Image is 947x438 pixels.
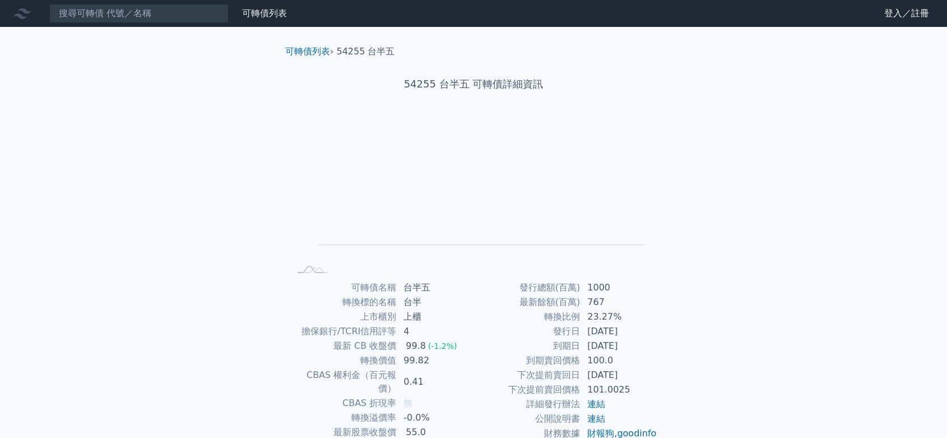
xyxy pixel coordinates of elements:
[49,4,229,23] input: 搜尋可轉債 代號／名稱
[581,280,657,295] td: 1000
[308,127,644,261] g: Chart
[397,324,474,339] td: 4
[474,310,581,324] td: 轉換比例
[403,339,428,353] div: 99.8
[397,280,474,295] td: 台半五
[242,8,287,19] a: 可轉債列表
[474,324,581,339] td: 發行日
[397,368,474,396] td: 0.41
[581,310,657,324] td: 23.27%
[474,280,581,295] td: 發行總額(百萬)
[581,382,657,397] td: 101.0025
[587,399,605,409] a: 連結
[428,342,457,351] span: (-1.2%)
[474,382,581,397] td: 下次提前賣回價格
[285,46,330,57] a: 可轉債列表
[290,411,397,425] td: 轉換溢價率
[581,295,657,310] td: 767
[875,4,938,22] a: 登入／註冊
[290,324,397,339] td: 擔保銀行/TCRI信用評等
[290,295,397,310] td: 轉換標的名稱
[397,411,474,425] td: -0.0%
[474,368,581,382] td: 下次提前賣回日
[581,368,657,382] td: [DATE]
[474,353,581,368] td: 到期賣回價格
[397,353,474,368] td: 99.82
[403,398,412,408] span: 無
[397,295,474,310] td: 台半
[290,396,397,411] td: CBAS 折現率
[290,353,397,368] td: 轉換價值
[474,295,581,310] td: 最新餘額(百萬)
[290,280,397,295] td: 可轉債名稱
[581,339,657,353] td: [DATE]
[474,339,581,353] td: 到期日
[581,324,657,339] td: [DATE]
[285,45,333,58] li: ›
[581,353,657,368] td: 100.0
[474,397,581,412] td: 詳細發行辦法
[290,368,397,396] td: CBAS 權利金（百元報價）
[474,412,581,426] td: 公開說明書
[276,76,671,92] h1: 54255 台半五 可轉債詳細資訊
[397,310,474,324] td: 上櫃
[337,45,395,58] li: 54255 台半五
[587,413,605,424] a: 連結
[290,310,397,324] td: 上市櫃別
[290,339,397,353] td: 最新 CB 收盤價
